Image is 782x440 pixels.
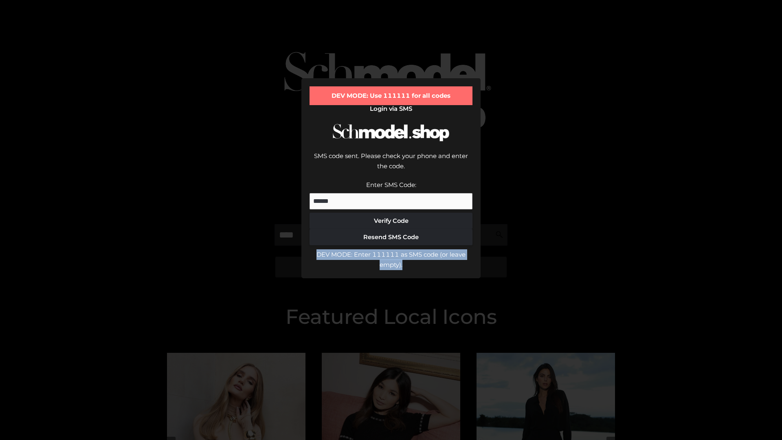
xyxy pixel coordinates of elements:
img: Schmodel Logo [330,117,452,149]
div: SMS code sent. Please check your phone and enter the code. [310,151,472,180]
div: DEV MODE: Enter 111111 as SMS code (or leave empty). [310,249,472,270]
div: DEV MODE: Use 111111 for all codes [310,86,472,105]
button: Resend SMS Code [310,229,472,245]
label: Enter SMS Code: [366,181,416,189]
button: Verify Code [310,213,472,229]
h2: Login via SMS [310,105,472,112]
